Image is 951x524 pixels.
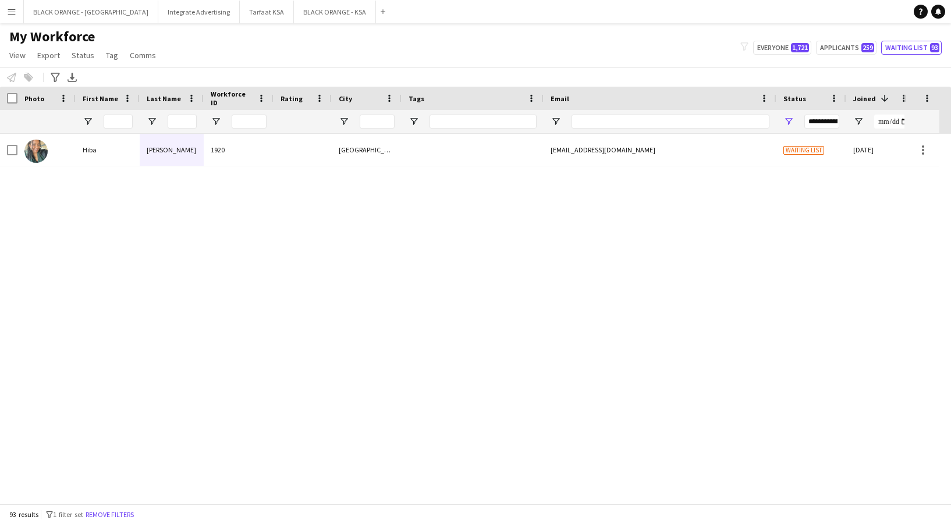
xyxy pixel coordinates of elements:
span: Status [72,50,94,60]
button: BLACK ORANGE - KSA [294,1,376,23]
span: Tags [409,94,424,103]
button: Tarfaat KSA [240,1,294,23]
input: Last Name Filter Input [168,115,197,129]
button: Open Filter Menu [551,116,561,127]
input: Workforce ID Filter Input [232,115,267,129]
a: Comms [125,48,161,63]
input: First Name Filter Input [104,115,133,129]
button: Open Filter Menu [147,116,157,127]
button: Waiting list93 [881,41,942,55]
input: Joined Filter Input [874,115,909,129]
button: BLACK ORANGE - [GEOGRAPHIC_DATA] [24,1,158,23]
button: Open Filter Menu [409,116,419,127]
app-action-btn: Advanced filters [48,70,62,84]
a: View [5,48,30,63]
button: Open Filter Menu [339,116,349,127]
img: Hiba Banaga [24,140,48,163]
input: Email Filter Input [572,115,769,129]
span: Comms [130,50,156,60]
span: Joined [853,94,876,103]
span: 93 [930,43,939,52]
span: Rating [281,94,303,103]
span: Tag [106,50,118,60]
button: Open Filter Menu [83,116,93,127]
button: Remove filters [83,508,136,521]
button: Applicants259 [816,41,877,55]
a: Status [67,48,99,63]
span: Email [551,94,569,103]
div: Hiba [76,134,140,166]
button: Everyone1,721 [753,41,811,55]
div: [GEOGRAPHIC_DATA] [332,134,402,166]
span: Workforce ID [211,90,253,107]
span: City [339,94,352,103]
div: [EMAIL_ADDRESS][DOMAIN_NAME] [544,134,776,166]
button: Open Filter Menu [211,116,221,127]
span: Waiting list [783,146,824,155]
span: First Name [83,94,118,103]
span: View [9,50,26,60]
span: Last Name [147,94,181,103]
span: Status [783,94,806,103]
input: Tags Filter Input [430,115,537,129]
span: 1 filter set [53,510,83,519]
span: 1,721 [791,43,809,52]
a: Export [33,48,65,63]
div: [DATE] [846,134,916,166]
span: Export [37,50,60,60]
app-action-btn: Export XLSX [65,70,79,84]
div: 1920 [204,134,274,166]
button: Integrate Advertising [158,1,240,23]
input: City Filter Input [360,115,395,129]
span: My Workforce [9,28,95,45]
a: Tag [101,48,123,63]
span: 259 [861,43,874,52]
div: [PERSON_NAME] [140,134,204,166]
button: Open Filter Menu [783,116,794,127]
button: Open Filter Menu [853,116,864,127]
span: Photo [24,94,44,103]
